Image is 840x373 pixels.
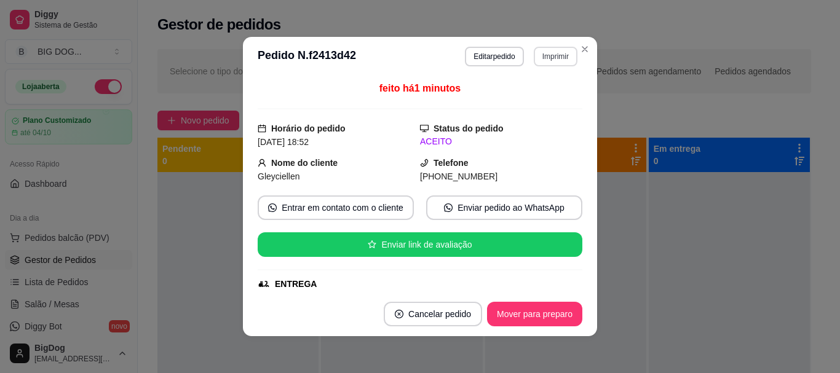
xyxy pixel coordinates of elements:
[434,158,469,168] strong: Telefone
[271,124,346,133] strong: Horário do pedido
[368,240,376,249] span: star
[487,302,582,326] button: Mover para preparo
[258,171,299,181] span: Gleyciellen
[420,135,582,148] div: ACEITO
[258,159,266,167] span: user
[258,232,582,257] button: starEnviar link de avaliação
[420,159,429,167] span: phone
[258,137,309,147] span: [DATE] 18:52
[420,171,497,181] span: [PHONE_NUMBER]
[258,195,414,220] button: whats-appEntrar em contato com o cliente
[258,124,266,133] span: calendar
[275,278,317,291] div: ENTREGA
[426,195,582,220] button: whats-appEnviar pedido ao WhatsApp
[465,47,523,66] button: Editarpedido
[384,302,482,326] button: close-circleCancelar pedido
[575,39,595,59] button: Close
[434,124,504,133] strong: Status do pedido
[395,310,403,318] span: close-circle
[268,203,277,212] span: whats-app
[534,47,577,66] button: Imprimir
[258,47,356,66] h3: Pedido N. f2413d42
[271,158,338,168] strong: Nome do cliente
[444,203,453,212] span: whats-app
[420,124,429,133] span: desktop
[379,83,461,93] span: feito há 1 minutos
